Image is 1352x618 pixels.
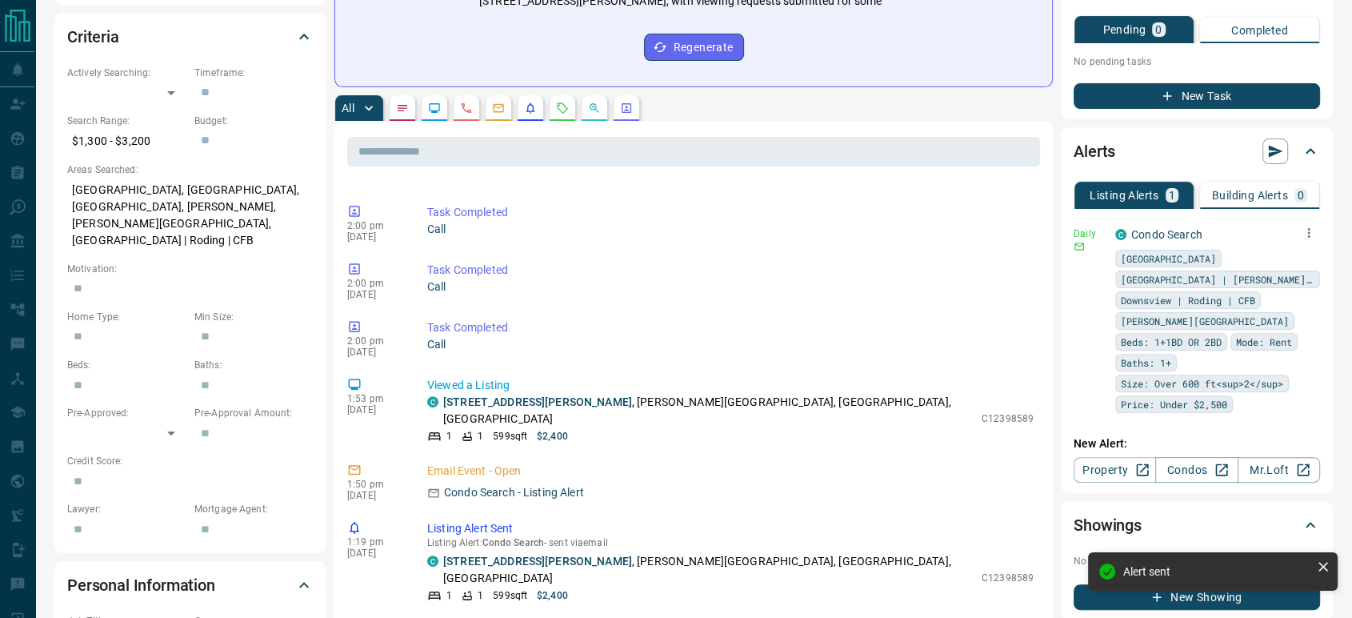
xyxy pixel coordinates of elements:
[588,102,601,114] svg: Opportunities
[1074,50,1320,74] p: No pending tasks
[194,66,314,80] p: Timeframe:
[1074,138,1115,164] h2: Alerts
[482,537,544,548] span: Condo Search
[427,377,1034,394] p: Viewed a Listing
[347,404,403,415] p: [DATE]
[427,396,438,407] div: condos.ca
[347,490,403,501] p: [DATE]
[1074,512,1142,538] h2: Showings
[478,429,483,443] p: 1
[1074,506,1320,544] div: Showings
[1074,457,1156,483] a: Property
[67,310,186,324] p: Home Type:
[1074,83,1320,109] button: New Task
[428,102,441,114] svg: Lead Browsing Activity
[194,406,314,420] p: Pre-Approval Amount:
[1238,457,1320,483] a: Mr.Loft
[1298,190,1304,201] p: 0
[347,335,403,347] p: 2:00 pm
[67,66,186,80] p: Actively Searching:
[347,289,403,300] p: [DATE]
[446,588,452,603] p: 1
[427,221,1034,238] p: Call
[67,114,186,128] p: Search Range:
[1115,229,1126,240] div: condos.ca
[620,102,633,114] svg: Agent Actions
[556,102,569,114] svg: Requests
[67,128,186,154] p: $1,300 - $3,200
[67,163,314,177] p: Areas Searched:
[67,572,215,598] h2: Personal Information
[427,319,1034,336] p: Task Completed
[347,393,403,404] p: 1:53 pm
[1121,292,1255,308] span: Downsview | Roding | CFB
[347,231,403,243] p: [DATE]
[524,102,537,114] svg: Listing Alerts
[443,553,974,587] p: , [PERSON_NAME][GEOGRAPHIC_DATA], [GEOGRAPHIC_DATA], [GEOGRAPHIC_DATA]
[1074,554,1320,568] p: No showings booked
[1155,457,1238,483] a: Condos
[427,336,1034,353] p: Call
[1074,241,1085,252] svg: Email
[537,588,568,603] p: $2,400
[67,502,186,516] p: Lawyer:
[67,566,314,604] div: Personal Information
[194,358,314,372] p: Baths:
[347,278,403,289] p: 2:00 pm
[67,24,119,50] h2: Criteria
[427,279,1034,295] p: Call
[1155,24,1162,35] p: 0
[537,429,568,443] p: $2,400
[194,502,314,516] p: Mortgage Agent:
[342,102,354,114] p: All
[493,429,527,443] p: 599 sqft
[427,556,438,567] div: condos.ca
[67,18,314,56] div: Criteria
[1090,190,1159,201] p: Listing Alerts
[194,310,314,324] p: Min Size:
[478,588,483,603] p: 1
[1121,355,1171,371] span: Baths: 1+
[644,34,744,61] button: Regenerate
[427,262,1034,279] p: Task Completed
[1236,334,1292,350] span: Mode: Rent
[1121,334,1222,350] span: Beds: 1+1BD OR 2BD
[493,588,527,603] p: 599 sqft
[427,204,1034,221] p: Task Completed
[427,520,1034,537] p: Listing Alert Sent
[347,548,403,559] p: [DATE]
[347,220,403,231] p: 2:00 pm
[1121,251,1216,267] span: [GEOGRAPHIC_DATA]
[1169,190,1175,201] p: 1
[67,454,314,468] p: Credit Score:
[1212,190,1288,201] p: Building Alerts
[1121,313,1289,329] span: [PERSON_NAME][GEOGRAPHIC_DATA]
[427,537,1034,548] p: Listing Alert : - sent via email
[67,262,314,276] p: Motivation:
[443,395,632,408] a: [STREET_ADDRESS][PERSON_NAME]
[194,114,314,128] p: Budget:
[1123,565,1310,578] div: Alert sent
[492,102,505,114] svg: Emails
[982,571,1034,585] p: C12398589
[67,177,314,254] p: [GEOGRAPHIC_DATA], [GEOGRAPHIC_DATA], [GEOGRAPHIC_DATA], [PERSON_NAME], [PERSON_NAME][GEOGRAPHIC_...
[443,394,974,427] p: , [PERSON_NAME][GEOGRAPHIC_DATA], [GEOGRAPHIC_DATA], [GEOGRAPHIC_DATA]
[396,102,409,114] svg: Notes
[1231,25,1288,36] p: Completed
[427,463,1034,480] p: Email Event - Open
[460,102,473,114] svg: Calls
[347,347,403,358] p: [DATE]
[1121,271,1314,287] span: [GEOGRAPHIC_DATA] | [PERSON_NAME][GEOGRAPHIC_DATA]
[982,411,1034,426] p: C12398589
[347,479,403,490] p: 1:50 pm
[446,429,452,443] p: 1
[444,484,584,501] p: Condo Search - Listing Alert
[443,555,632,568] a: [STREET_ADDRESS][PERSON_NAME]
[1102,24,1146,35] p: Pending
[1074,584,1320,610] button: New Showing
[67,358,186,372] p: Beds:
[1074,435,1320,452] p: New Alert:
[67,406,186,420] p: Pre-Approved:
[1131,228,1202,241] a: Condo Search
[1074,132,1320,171] div: Alerts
